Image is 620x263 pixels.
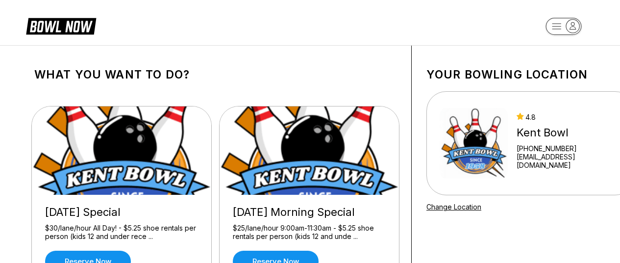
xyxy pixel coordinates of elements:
[32,106,212,195] img: Wednesday Special
[34,68,397,81] h1: What you want to do?
[220,106,400,195] img: Sunday Morning Special
[45,206,198,219] div: [DATE] Special
[233,206,386,219] div: [DATE] Morning Special
[233,224,386,241] div: $25/lane/hour 9:00am-11:30am - $5.25 shoe rentals per person (kids 12 and unde ...
[45,224,198,241] div: $30/lane/hour All Day! - $5.25 shoe rentals per person (kids 12 and under rece ...
[440,106,508,180] img: Kent Bowl
[426,203,481,211] a: Change Location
